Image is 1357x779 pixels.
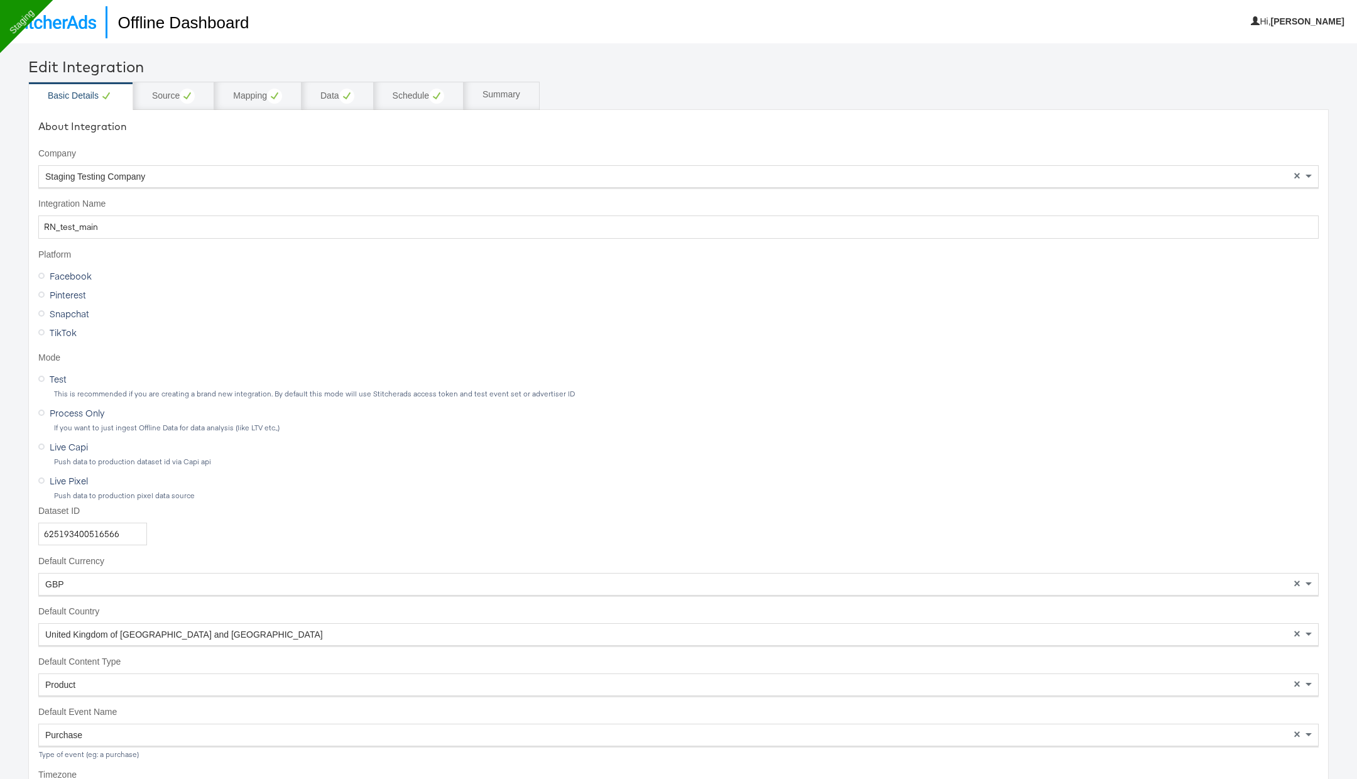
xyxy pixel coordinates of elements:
[50,474,88,487] span: Live Pixel
[1294,170,1300,182] span: ×
[393,89,444,104] div: Schedule
[1294,678,1300,690] span: ×
[50,373,67,385] span: Test
[38,119,1319,134] div: About Integration
[28,56,1329,77] div: Edit Integration
[1294,729,1300,740] span: ×
[38,656,1319,668] label: Default Content Type
[1292,624,1302,645] span: Clear value
[38,215,1319,239] input: Integration Name
[53,423,1319,432] div: If you want to just ingest Offline Data for data analysis (like LTV etc.,)
[38,555,1319,568] label: Default Currency
[1292,166,1302,187] span: Clear value
[38,606,1319,618] label: Default Country
[38,750,1319,759] div: Type of event (eg: a purchase)
[50,307,89,320] span: Snapchat
[50,270,92,282] span: Facebook
[45,579,64,589] span: GBP
[38,523,147,546] input: Dataset ID
[45,629,323,640] span: United Kingdom of [GEOGRAPHIC_DATA] and [GEOGRAPHIC_DATA]
[45,680,75,690] span: Product
[53,491,1319,500] div: Push data to production pixel data source
[38,198,1319,210] label: Integration Name
[50,326,77,339] span: TikTok
[48,89,114,104] div: Basic Details
[1292,724,1302,746] span: Clear value
[38,505,147,518] label: Dataset ID
[152,89,195,104] div: Source
[38,352,1319,364] label: Mode
[50,288,86,301] span: Pinterest
[1294,578,1300,589] span: ×
[38,148,1319,160] label: Company
[38,249,1319,261] label: Platform
[45,172,145,182] span: Staging Testing Company
[482,89,520,101] div: Summary
[45,730,82,740] span: Purchase
[1271,16,1344,26] b: [PERSON_NAME]
[1294,628,1300,640] span: ×
[320,89,354,104] div: Data
[106,6,249,38] h1: Offline Dashboard
[1292,574,1302,595] span: Clear value
[53,389,1319,398] div: This is recommended if you are creating a brand new integration. By default this mode will use St...
[233,89,282,104] div: Mapping
[50,440,88,453] span: Live Capi
[50,406,104,419] span: Process Only
[53,457,1319,466] div: Push data to production dataset id via Capi api
[38,706,1319,719] label: Default Event Name
[9,15,96,29] img: StitcherAds
[1292,674,1302,695] span: Clear value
